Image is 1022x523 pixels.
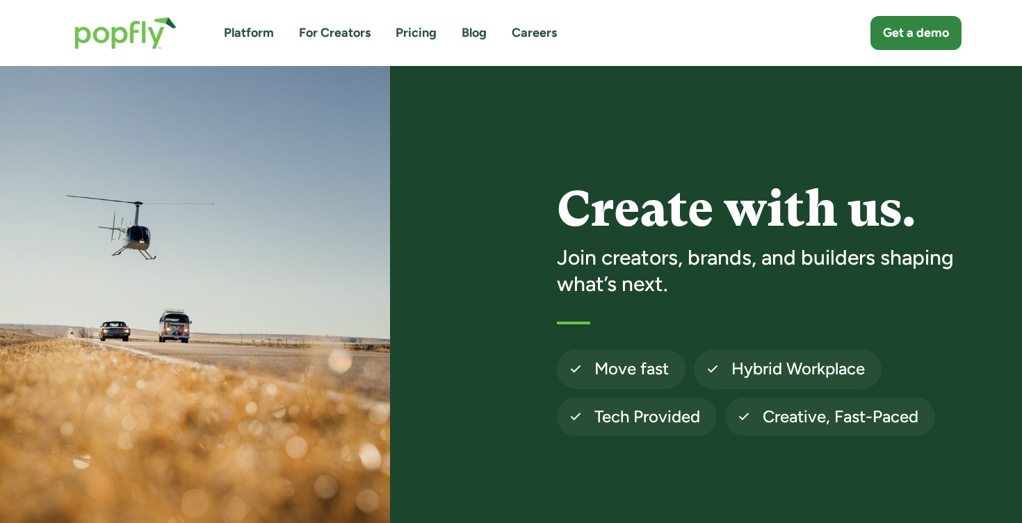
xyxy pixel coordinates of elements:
a: Get a demo [870,16,962,50]
a: Platform [224,24,274,42]
a: home [60,3,190,63]
h1: Create with us. [557,183,977,236]
a: Pricing [396,24,437,42]
h4: Creative, Fast-Paced [763,406,918,428]
h4: Move fast [594,358,669,380]
a: For Creators [299,24,371,42]
a: Blog [462,24,487,42]
div: Get a demo [883,24,949,42]
h3: Join creators, brands, and builders shaping what’s next. [557,244,977,297]
a: Careers [512,24,557,42]
h4: Hybrid Workplace [731,358,865,380]
h4: Tech Provided [594,406,700,428]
